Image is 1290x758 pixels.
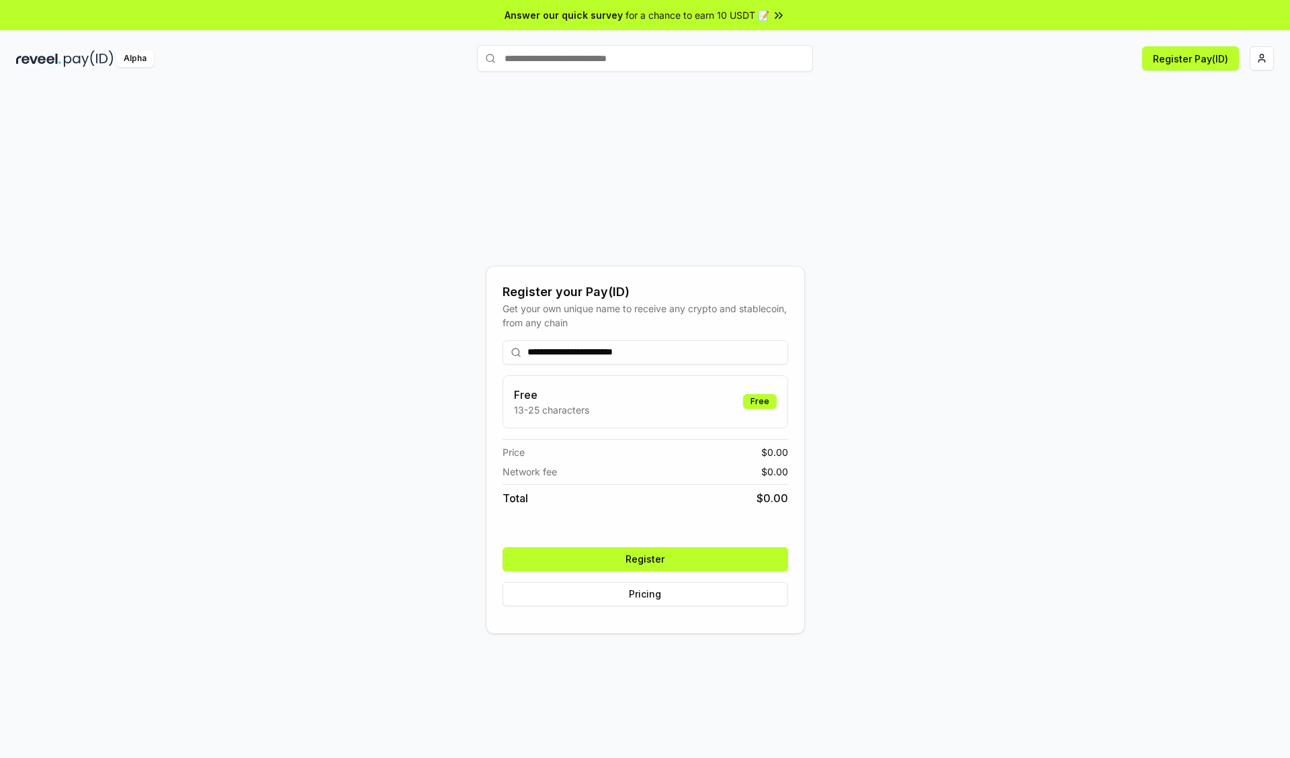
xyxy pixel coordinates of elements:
[503,490,528,506] span: Total
[1142,46,1239,70] button: Register Pay(ID)
[64,50,114,67] img: pay_id
[514,403,589,417] p: 13-25 characters
[503,283,788,301] div: Register your Pay(ID)
[503,465,557,479] span: Network fee
[743,394,777,409] div: Free
[16,50,61,67] img: reveel_dark
[503,547,788,571] button: Register
[503,301,788,330] div: Get your own unique name to receive any crypto and stablecoin, from any chain
[626,8,769,22] span: for a chance to earn 10 USDT 📝
[761,445,788,459] span: $ 0.00
[761,465,788,479] span: $ 0.00
[503,445,525,459] span: Price
[514,387,589,403] h3: Free
[757,490,788,506] span: $ 0.00
[503,582,788,606] button: Pricing
[116,50,154,67] div: Alpha
[505,8,623,22] span: Answer our quick survey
